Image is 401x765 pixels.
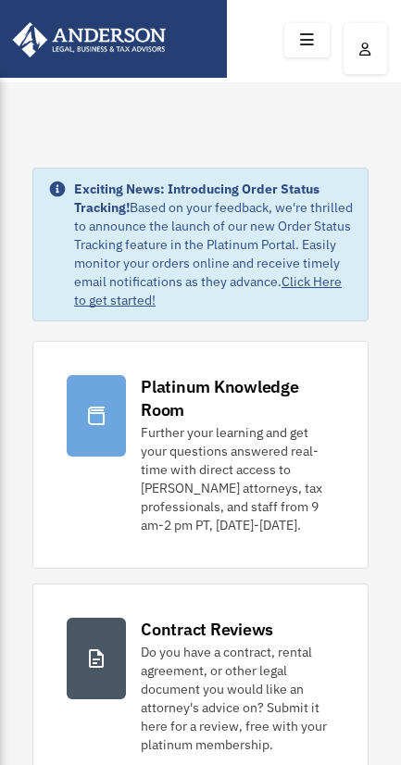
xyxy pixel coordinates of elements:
[74,180,353,309] div: Based on your feedback, we're thrilled to announce the launch of our new Order Status Tracking fe...
[74,273,342,308] a: Click Here to get started!
[141,375,334,421] div: Platinum Knowledge Room
[32,341,369,569] a: Platinum Knowledge Room Further your learning and get your questions answered real-time with dire...
[141,423,334,534] div: Further your learning and get your questions answered real-time with direct access to [PERSON_NAM...
[74,181,320,216] strong: Exciting News: Introducing Order Status Tracking!
[141,618,273,641] div: Contract Reviews
[141,643,334,754] div: Do you have a contract, rental agreement, or other legal document you would like an attorney's ad...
